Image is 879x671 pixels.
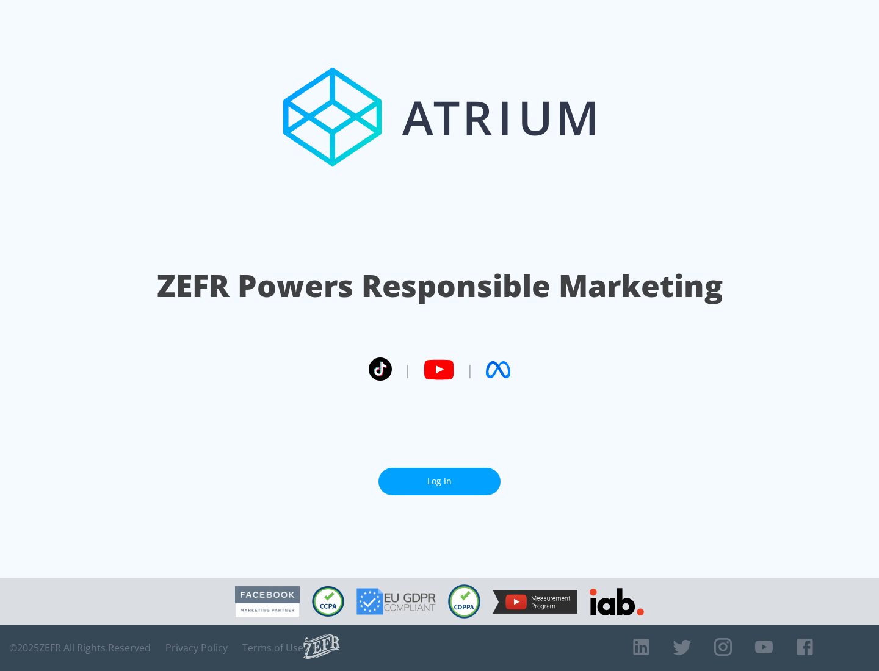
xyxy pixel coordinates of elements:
a: Privacy Policy [165,642,228,654]
h1: ZEFR Powers Responsible Marketing [157,265,723,307]
span: © 2025 ZEFR All Rights Reserved [9,642,151,654]
span: | [404,361,411,379]
a: Terms of Use [242,642,303,654]
img: IAB [590,588,644,615]
img: CCPA Compliant [312,586,344,617]
img: COPPA Compliant [448,584,480,619]
a: Log In [378,468,501,495]
img: Facebook Marketing Partner [235,586,300,617]
img: GDPR Compliant [356,588,436,615]
span: | [466,361,474,379]
img: YouTube Measurement Program [493,590,577,614]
